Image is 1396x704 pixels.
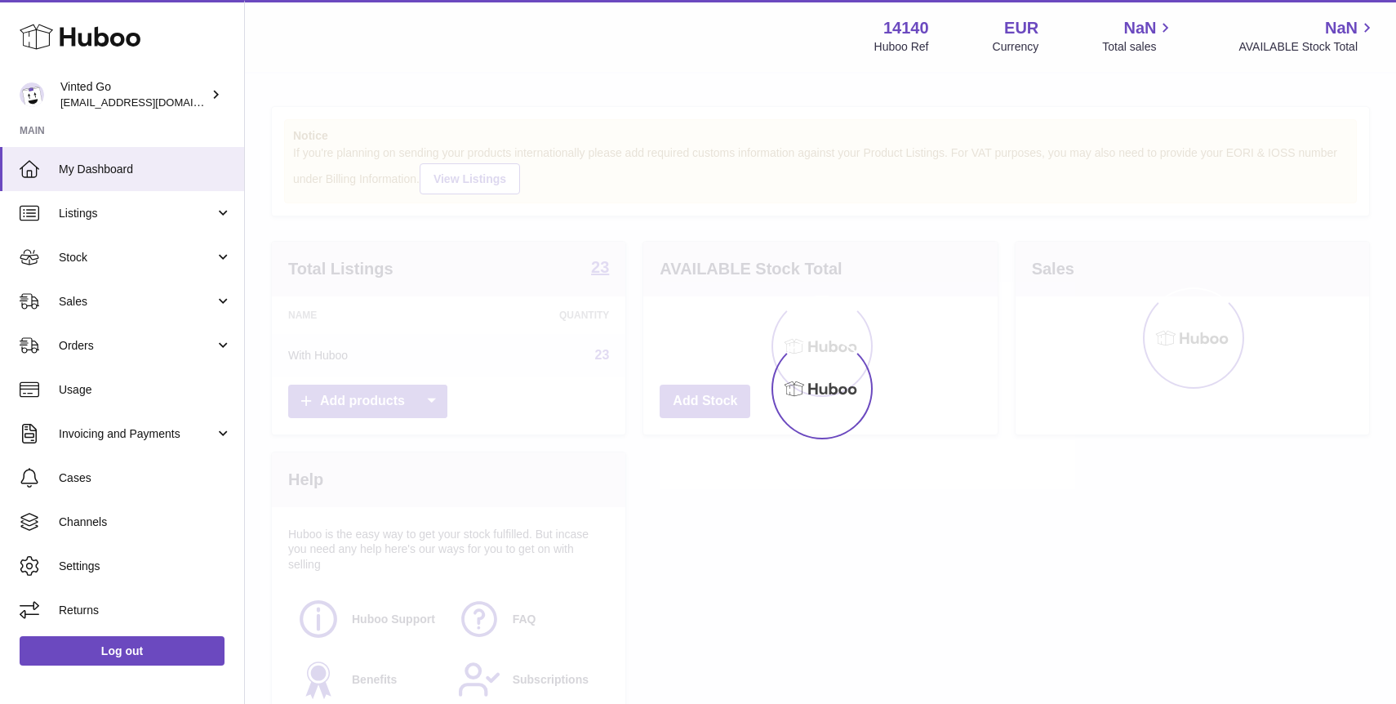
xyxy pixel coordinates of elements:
strong: 14140 [883,17,929,39]
span: My Dashboard [59,162,232,177]
span: AVAILABLE Stock Total [1238,39,1376,55]
div: Vinted Go [60,79,207,110]
a: NaN Total sales [1102,17,1175,55]
span: Total sales [1102,39,1175,55]
span: Invoicing and Payments [59,426,215,442]
span: Listings [59,206,215,221]
strong: EUR [1004,17,1038,39]
span: Settings [59,559,232,574]
a: Log out [20,636,225,666]
span: Sales [59,294,215,310]
img: giedre.bartusyte@vinted.com [20,82,44,107]
span: Orders [59,338,215,354]
div: Huboo Ref [874,39,929,55]
span: NaN [1123,17,1156,39]
span: NaN [1325,17,1358,39]
span: Cases [59,470,232,486]
span: [EMAIL_ADDRESS][DOMAIN_NAME] [60,96,240,109]
div: Currency [993,39,1039,55]
span: Usage [59,382,232,398]
span: Stock [59,250,215,265]
span: Channels [59,515,232,530]
a: NaN AVAILABLE Stock Total [1238,17,1376,55]
span: Returns [59,603,232,618]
